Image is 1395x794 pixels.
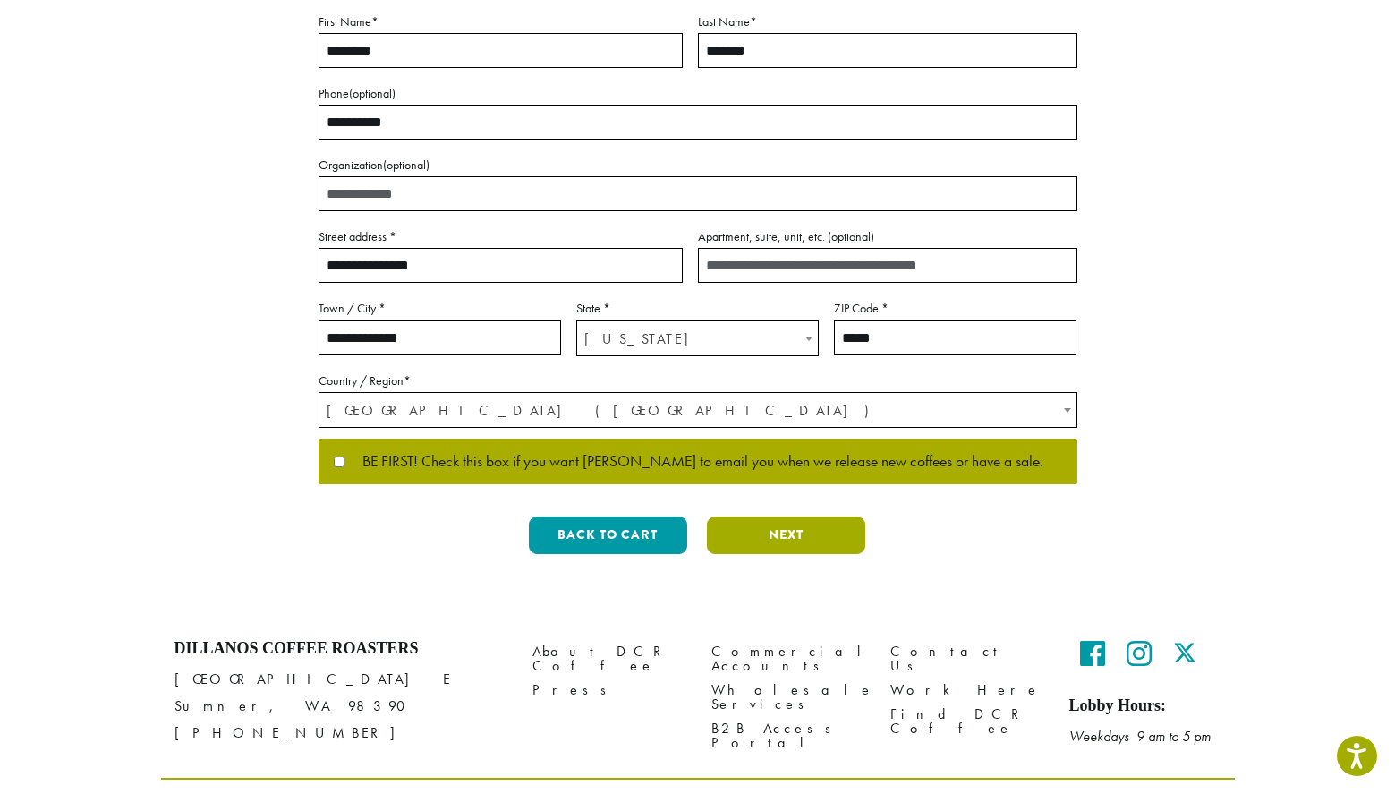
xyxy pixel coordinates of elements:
label: Apartment, suite, unit, etc. [698,226,1077,248]
span: (optional) [828,228,874,244]
button: Back to cart [529,517,687,554]
h5: Lobby Hours: [1069,696,1221,716]
p: [GEOGRAPHIC_DATA] E Sumner, WA 98390 [PHONE_NUMBER] [174,666,506,747]
span: United States (US) [319,393,1076,428]
span: (optional) [349,85,396,101]
span: State [576,320,819,356]
span: New York [577,321,818,356]
span: (optional) [383,157,430,173]
a: Work Here [890,679,1042,703]
em: Weekdays 9 am to 5 pm [1069,727,1211,746]
span: BE FIRST! Check this box if you want [PERSON_NAME] to email you when we release new coffees or ha... [344,454,1043,470]
label: State [576,297,819,320]
span: Country / Region [319,392,1077,428]
button: Next [707,517,865,554]
label: ZIP Code [834,297,1076,320]
label: Street address [319,226,683,248]
a: About DCR Coffee [532,639,685,678]
label: Last Name [698,11,1077,33]
a: Press [532,679,685,703]
a: Wholesale Services [711,679,863,717]
a: Find DCR Coffee [890,703,1042,741]
a: Contact Us [890,639,1042,678]
a: B2B Access Portal [711,717,863,756]
h4: Dillanos Coffee Roasters [174,639,506,659]
label: Organization [319,154,1077,176]
label: Town / City [319,297,561,320]
label: First Name [319,11,683,33]
input: BE FIRST! Check this box if you want [PERSON_NAME] to email you when we release new coffees or ha... [334,457,344,467]
a: Commercial Accounts [711,639,863,678]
